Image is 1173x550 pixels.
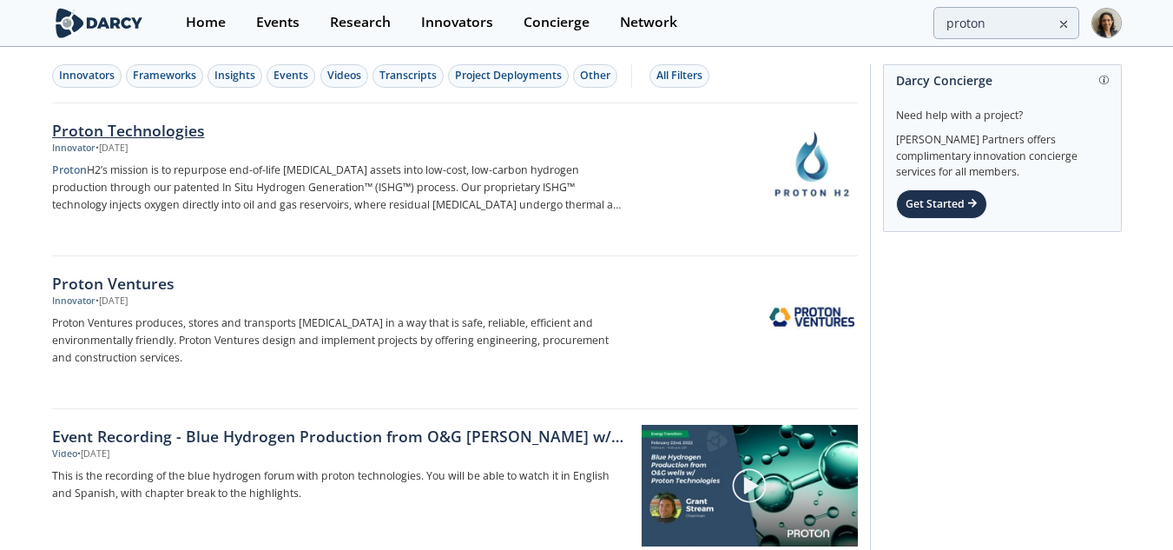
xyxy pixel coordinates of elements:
img: Proton Ventures [769,275,854,360]
button: Transcripts [372,64,444,88]
div: Innovators [59,68,115,83]
div: Frameworks [133,68,196,83]
div: Innovator [52,295,96,308]
a: Proton Technologies Innovator •[DATE] ProtonH2’s mission is to repurpose end-of-life [MEDICAL_DAT... [52,103,858,256]
div: Innovator [52,142,96,156]
div: [PERSON_NAME] Partners offers complimentary innovation concierge services for all members. [896,123,1109,181]
p: H2’s mission is to repurpose end-of-life [MEDICAL_DATA] assets into low-cost, low-carbon hydrogen... [52,162,627,214]
div: Video [52,447,77,461]
div: Get Started [896,189,987,219]
button: Insights [208,64,262,88]
button: Other [573,64,617,88]
div: Need help with a project? [896,96,1109,123]
p: Proton Ventures produces, stores and transports [MEDICAL_DATA] in a way that is safe, reliable, e... [52,315,627,367]
div: Other [580,68,610,83]
button: Innovators [52,64,122,88]
div: Project Deployments [455,68,562,83]
div: Insights [214,68,255,83]
a: Proton Ventures Innovator •[DATE] Proton Ventures produces, stores and transports [MEDICAL_DATA] ... [52,256,858,409]
div: Innovators [421,16,493,30]
button: All Filters [649,64,709,88]
div: • [DATE] [96,142,128,156]
div: • [DATE] [77,447,109,461]
div: Concierge [524,16,590,30]
img: logo-wide.svg [52,8,147,38]
button: Events [267,64,315,88]
img: information.svg [1099,76,1109,85]
div: Home [186,16,226,30]
button: Frameworks [126,64,203,88]
div: Network [620,16,677,30]
a: Event Recording - Blue Hydrogen Production from O&G [PERSON_NAME] w/ Proton Technologies [52,425,629,447]
div: Proton Technologies [52,119,627,142]
img: Proton Technologies [769,122,854,207]
div: Darcy Concierge [896,65,1109,96]
div: Proton Ventures [52,272,627,295]
div: • [DATE] [96,295,128,308]
div: Events [273,68,308,83]
div: Transcripts [379,68,437,83]
div: All Filters [656,68,702,83]
strong: Proton [52,162,87,177]
button: Project Deployments [448,64,569,88]
button: Videos [320,64,368,88]
a: This is the recording of the blue hydrogen forum with proton technologies. You will be able to wa... [52,467,629,502]
input: Advanced Search [933,7,1079,39]
div: Videos [327,68,361,83]
div: Research [330,16,391,30]
div: Events [256,16,300,30]
img: play-chapters-gray.svg [731,467,768,504]
img: Profile [1091,8,1122,38]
